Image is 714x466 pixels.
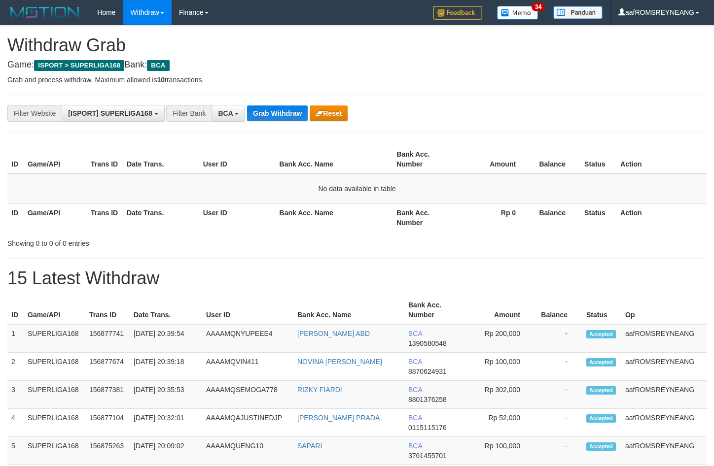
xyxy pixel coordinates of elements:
[7,353,24,381] td: 2
[580,203,616,232] th: Status
[535,437,582,465] td: -
[535,324,582,353] td: -
[293,296,404,324] th: Bank Acc. Name
[456,145,531,173] th: Amount
[408,442,422,450] span: BCA
[218,109,233,117] span: BCA
[85,409,130,437] td: 156877104
[24,145,87,173] th: Game/API
[130,409,202,437] td: [DATE] 20:32:01
[7,75,707,85] p: Grab and process withdraw. Maximum allowed is transactions.
[85,437,130,465] td: 156875263
[85,296,130,324] th: Trans ID
[535,409,582,437] td: -
[130,437,202,465] td: [DATE] 20:09:02
[464,409,535,437] td: Rp 52,000
[7,437,24,465] td: 5
[24,296,85,324] th: Game/API
[87,145,123,173] th: Trans ID
[87,203,123,232] th: Trans ID
[123,145,199,173] th: Date Trans.
[7,203,24,232] th: ID
[553,6,603,19] img: panduan.png
[202,353,293,381] td: AAAAMQVIN411
[535,296,582,324] th: Balance
[408,358,422,366] span: BCA
[616,203,707,232] th: Action
[130,324,202,353] td: [DATE] 20:39:54
[130,353,202,381] td: [DATE] 20:39:18
[408,452,447,460] span: Copy 3761455701 to clipboard
[34,60,124,71] span: ISPORT > SUPERLIGA168
[297,386,342,394] a: RIZKY FIARDI
[404,296,464,324] th: Bank Acc. Number
[621,296,707,324] th: Op
[464,381,535,409] td: Rp 302,000
[68,109,152,117] span: [ISPORT] SUPERLIGA168
[7,60,707,70] h4: Game: Bank:
[408,424,447,432] span: Copy 0115115176 to clipboard
[580,145,616,173] th: Status
[7,173,707,204] td: No data available in table
[202,437,293,465] td: AAAAMQUENG10
[7,35,707,55] h1: Withdraw Grab
[123,203,199,232] th: Date Trans.
[408,396,447,403] span: Copy 8801376258 to clipboard
[464,437,535,465] td: Rp 100,000
[7,145,24,173] th: ID
[464,324,535,353] td: Rp 200,000
[582,296,621,324] th: Status
[408,367,447,375] span: Copy 8870624931 to clipboard
[212,105,245,122] button: BCA
[621,353,707,381] td: aafROMSREYNEANG
[408,414,422,422] span: BCA
[586,442,616,451] span: Accepted
[616,145,707,173] th: Action
[586,414,616,423] span: Accepted
[24,381,85,409] td: SUPERLIGA168
[166,105,212,122] div: Filter Bank
[297,358,382,366] a: NOVINA [PERSON_NAME]
[464,353,535,381] td: Rp 100,000
[408,386,422,394] span: BCA
[531,203,580,232] th: Balance
[130,296,202,324] th: Date Trans.
[7,234,290,248] div: Showing 0 to 0 of 0 entries
[621,381,707,409] td: aafROMSREYNEANG
[199,145,276,173] th: User ID
[535,353,582,381] td: -
[393,145,456,173] th: Bank Acc. Number
[408,339,447,347] span: Copy 1390580548 to clipboard
[408,330,422,337] span: BCA
[202,296,293,324] th: User ID
[24,353,85,381] td: SUPERLIGA168
[157,76,165,84] strong: 10
[147,60,169,71] span: BCA
[202,324,293,353] td: AAAAMQNYUPEEE4
[586,358,616,366] span: Accepted
[297,442,322,450] a: SAPARI
[621,409,707,437] td: aafROMSREYNEANG
[7,324,24,353] td: 1
[276,145,393,173] th: Bank Acc. Name
[497,6,538,20] img: Button%20Memo.svg
[535,381,582,409] td: -
[456,203,531,232] th: Rp 0
[62,105,164,122] button: [ISPORT] SUPERLIGA168
[532,2,545,11] span: 34
[310,105,348,121] button: Reset
[7,381,24,409] td: 3
[202,409,293,437] td: AAAAMQAJUSTINEDJP
[7,296,24,324] th: ID
[276,203,393,232] th: Bank Acc. Name
[7,268,707,288] h1: 15 Latest Withdraw
[85,381,130,409] td: 156877381
[7,105,62,122] div: Filter Website
[130,381,202,409] td: [DATE] 20:35:53
[297,330,370,337] a: [PERSON_NAME] ABD
[464,296,535,324] th: Amount
[24,409,85,437] td: SUPERLIGA168
[433,6,482,20] img: Feedback.jpg
[85,324,130,353] td: 156877741
[586,386,616,395] span: Accepted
